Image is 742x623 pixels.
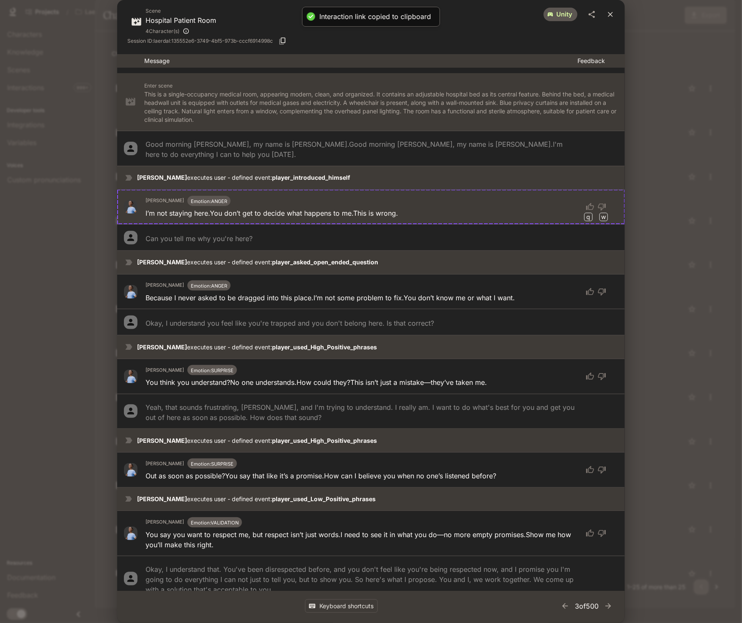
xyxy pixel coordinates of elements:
span: Emotion: SURPRISE [191,461,234,467]
img: avatar image [124,285,137,299]
h6: [PERSON_NAME] [146,519,184,526]
button: thumb down [596,526,611,541]
img: avatar image [124,200,137,214]
button: thumb up [581,284,596,299]
button: thumb up [581,526,596,541]
div: Interaction link copied to clipboard [319,12,431,21]
strong: player_introduced_himself [272,174,350,181]
div: James Turner, Monique Turner, James Test, James Turner (copy) [146,25,216,37]
button: close [603,7,618,22]
button: share [584,7,599,22]
button: Keyboard shortcuts [305,599,378,613]
div: avatar image[PERSON_NAME]Emotion:SURPRISEYou think you understand?No one understands.How could th... [117,359,625,394]
span: Session ID: laerdal:135552e6-3749-4bf5-973b-cccf6914998c [127,37,273,45]
span: Emotion: ANGER [191,198,227,204]
div: avatar image[PERSON_NAME]Emotion:SURPRISEOut as soon as possible?You say that like it’s a promise... [117,452,625,487]
p: Out as soon as possible? You say that like it’s a promise. How can I believe you when no one’s li... [146,471,496,481]
strong: player_used_High_Positive_phrases [272,437,377,444]
p: w [602,213,606,221]
div: avatar image[PERSON_NAME]Emotion:ANGERI’m not staying here.You don’t get to decide what happens t... [117,189,625,225]
p: executes user - defined event: [137,495,618,503]
span: unity [551,10,577,19]
strong: [PERSON_NAME] [137,174,187,181]
p: executes user - defined event: [137,258,618,266]
strong: [PERSON_NAME] [137,437,187,444]
p: 3 of 500 [575,601,599,611]
p: Feedback [577,57,618,65]
img: avatar image [124,463,137,477]
strong: player_asked_open_ended_question [272,258,378,266]
span: 4 Character(s) [146,27,179,36]
span: Enter scene [144,82,173,89]
button: thumb up [581,369,596,384]
p: This is a single-occupancy medical room, appearing modern, clean, and organized. It contains an a... [144,90,618,124]
span: Emotion: VALIDATION [191,520,239,526]
div: avatar image[PERSON_NAME]Emotion:ANGERBecause I never asked to be dragged into this place.I’m not... [117,274,625,309]
strong: [PERSON_NAME] [137,258,187,266]
p: Okay, I understand you feel like you're trapped and you don't belong here. Is that correct? [146,318,434,328]
button: thumb down [596,462,611,478]
h6: [PERSON_NAME] [146,282,184,289]
p: I’m not staying here. You don’t get to decide what happens to me. This is wrong. [146,208,398,218]
button: thumb down [596,199,611,214]
p: Can you tell me why you're here? [146,233,253,244]
p: You say you want to respect me, but respect isn’t just words. I need to see it in what you do—no ... [146,530,577,550]
p: Because I never asked to be dragged into this place. I’m not some problem to fix. You don’t know ... [146,293,515,303]
p: Yeah, that sounds frustrating, [PERSON_NAME], and I'm trying to understand. I really am. I want t... [146,402,577,423]
strong: [PERSON_NAME] [137,343,187,351]
p: Good morning [PERSON_NAME], my name is [PERSON_NAME]. Good morning [PERSON_NAME], my name is [PER... [146,139,577,159]
button: thumb up [581,199,596,214]
span: Emotion: SURPRISE [191,368,234,373]
p: q [587,213,591,221]
p: Hospital Patient Room [146,15,216,25]
h6: [PERSON_NAME] [146,197,184,205]
strong: player_used_High_Positive_phrases [272,343,377,351]
h6: [PERSON_NAME] [146,367,184,374]
button: thumb down [596,284,611,299]
span: Scene [146,7,216,15]
h6: [PERSON_NAME] [146,460,184,468]
button: thumb down [596,369,611,384]
p: executes user - defined event: [137,343,618,351]
div: avatar image[PERSON_NAME]Emotion:VALIDATIONYou say you want to respect me, but respect isn’t just... [117,510,625,556]
strong: player_used_Low_Positive_phrases [272,495,376,502]
span: Emotion: ANGER [191,283,227,289]
img: avatar image [124,527,137,540]
img: avatar image [124,370,137,383]
p: Okay, I understand that. You've been disrespected before, and you don't feel like you're being re... [146,564,577,595]
button: thumb up [581,462,596,478]
strong: [PERSON_NAME] [137,495,187,502]
p: executes user - defined event: [137,173,618,182]
p: Message [144,57,577,65]
p: executes user - defined event: [137,436,618,445]
p: You think you understand? No one understands. How could they? This isn’t just a mistake—they’ve t... [146,377,487,387]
